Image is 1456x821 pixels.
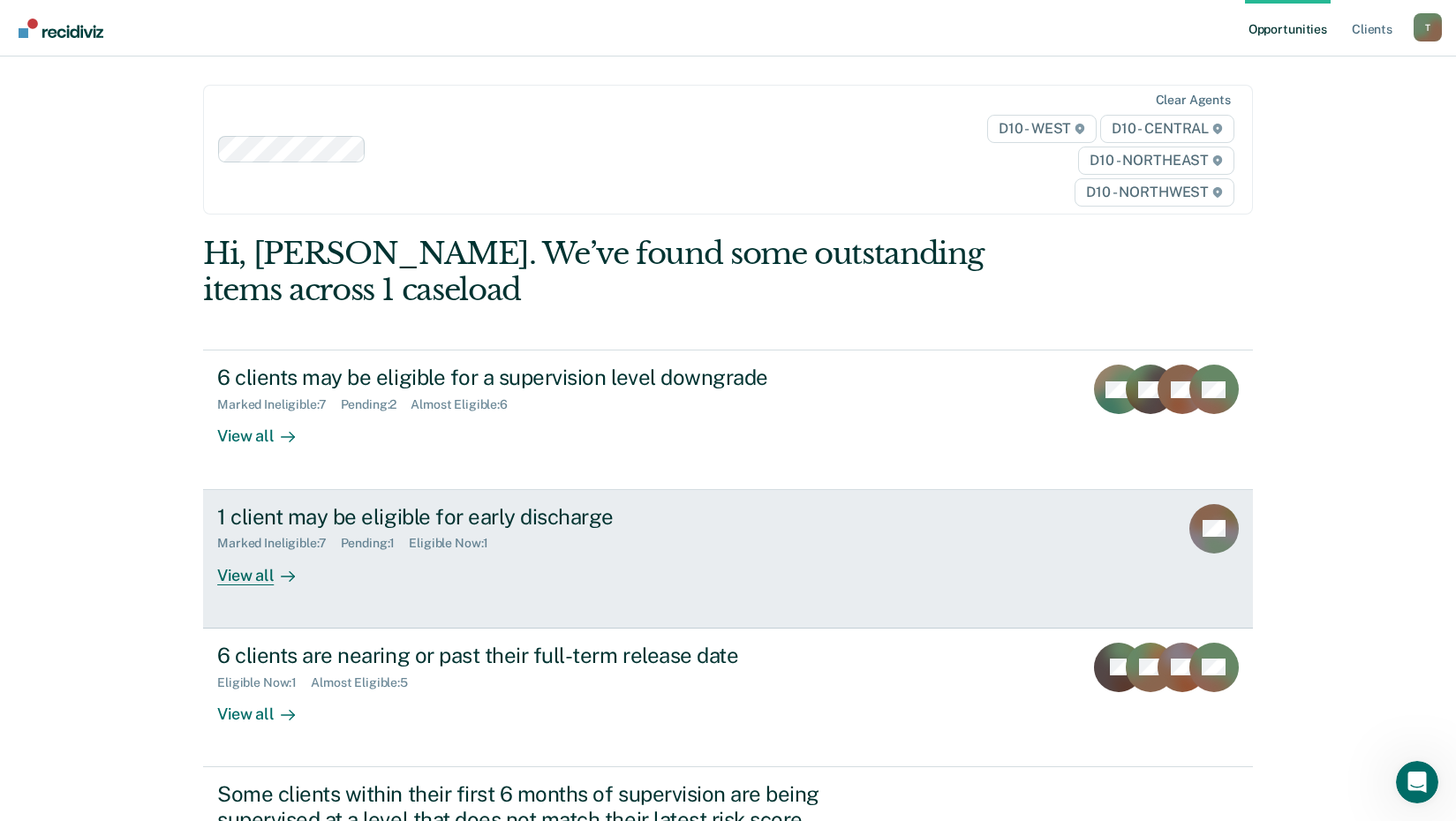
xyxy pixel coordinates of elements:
[987,115,1097,143] span: D10 - WEST
[341,397,411,412] div: Pending : 2
[1414,13,1442,41] div: T
[217,397,340,412] div: Marked Ineligible : 7
[409,536,502,551] div: Eligible Now : 1
[203,490,1253,629] a: 1 client may be eligible for early dischargeMarked Ineligible:7Pending:1Eligible Now:1View all
[1100,115,1234,143] span: D10 - CENTRAL
[217,536,340,551] div: Marked Ineligible : 7
[217,689,316,724] div: View all
[1414,13,1442,41] button: Profile dropdown button
[217,551,316,585] div: View all
[411,397,522,412] div: Almost Eligible : 6
[217,643,837,668] div: 6 clients are nearing or past their full-term release date
[203,236,1043,308] div: Hi, [PERSON_NAME]. We’ve found some outstanding items across 1 caseload
[203,350,1253,489] a: 6 clients may be eligible for a supervision level downgradeMarked Ineligible:7Pending:2Almost Eli...
[217,365,837,390] div: 6 clients may be eligible for a supervision level downgrade
[1396,761,1438,803] iframe: Intercom live chat
[1075,178,1233,207] span: D10 - NORTHWEST
[1078,147,1233,175] span: D10 - NORTHEAST
[341,536,410,551] div: Pending : 1
[217,504,837,530] div: 1 client may be eligible for early discharge
[217,412,316,447] div: View all
[217,675,311,690] div: Eligible Now : 1
[311,675,422,690] div: Almost Eligible : 5
[19,19,103,38] img: Recidiviz
[203,629,1253,767] a: 6 clients are nearing or past their full-term release dateEligible Now:1Almost Eligible:5View all
[1156,93,1231,108] div: Clear agents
